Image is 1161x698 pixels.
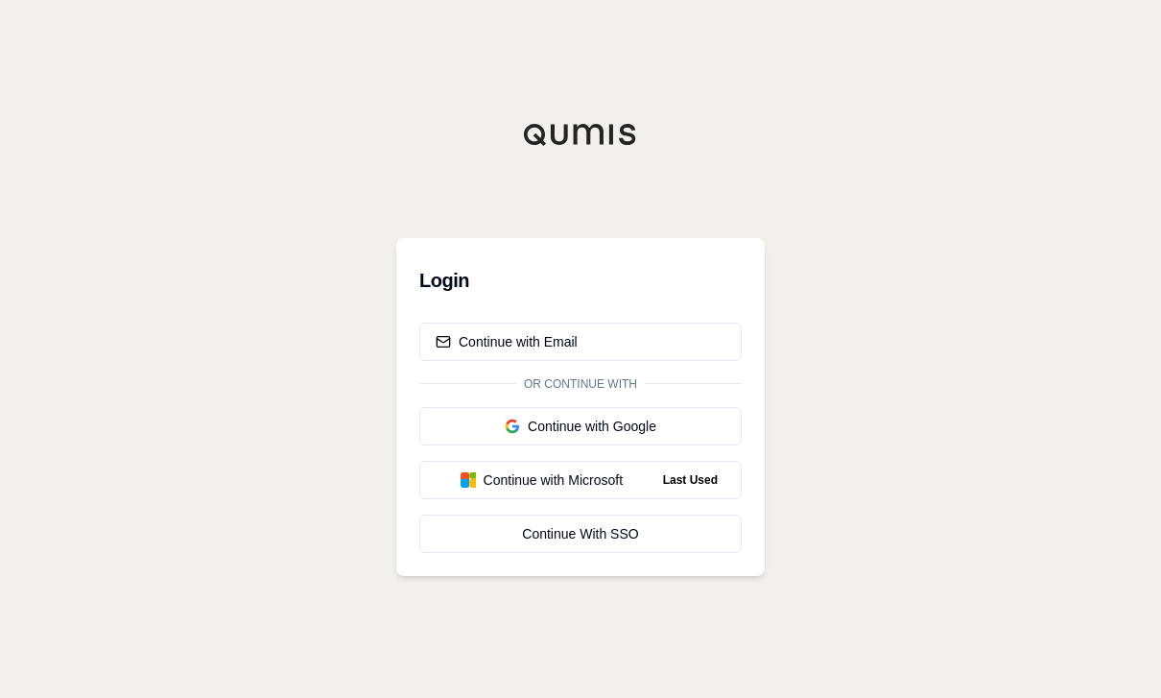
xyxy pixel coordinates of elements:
button: Continue with Email [419,323,742,361]
button: Continue with Google [419,407,742,445]
div: Continue with Email [436,332,578,351]
h3: Login [419,261,742,300]
a: Continue With SSO [419,515,742,553]
div: Continue With SSO [436,524,725,543]
img: Qumis [523,123,638,146]
div: Continue with Microsoft [436,470,648,490]
span: Or continue with [516,376,645,392]
span: Last Used [655,469,725,492]
div: Continue with Google [436,417,725,436]
button: Continue with MicrosoftLast Used [419,461,742,499]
